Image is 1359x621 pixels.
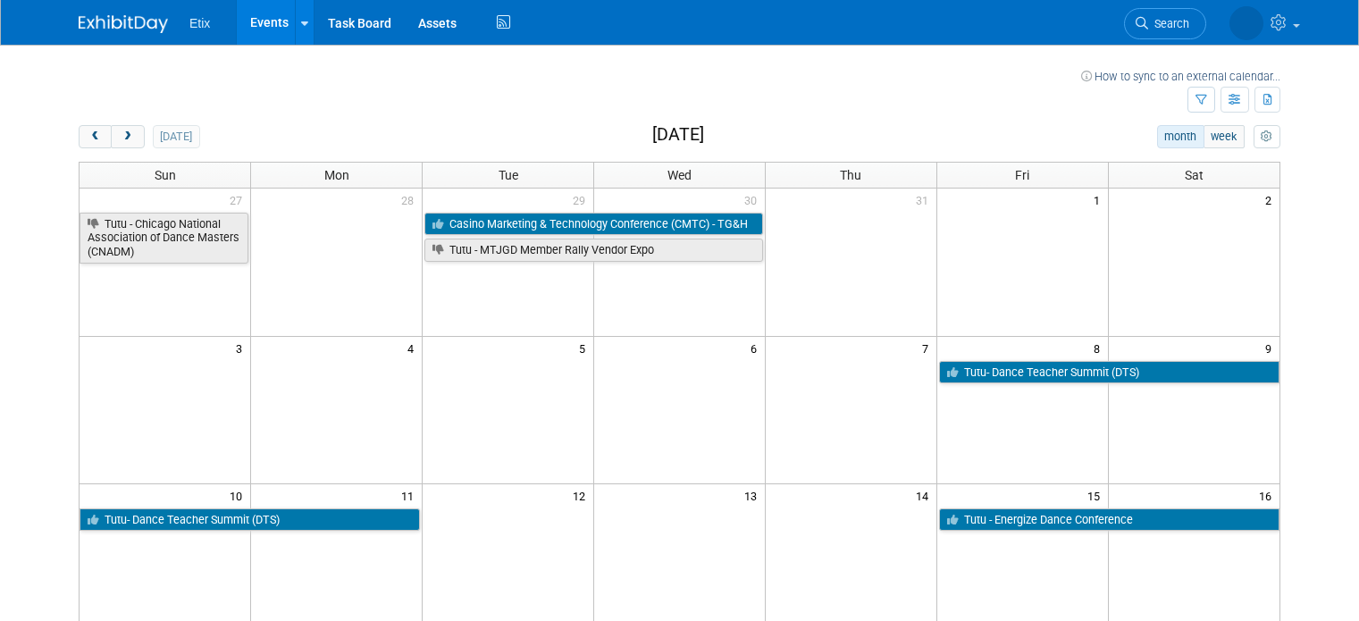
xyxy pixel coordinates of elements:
button: myCustomButton [1254,125,1280,148]
span: 3 [234,337,250,359]
span: 6 [749,337,765,359]
span: 11 [399,484,422,507]
span: 14 [914,484,936,507]
span: 29 [571,189,593,211]
span: 9 [1263,337,1279,359]
span: Etix [189,16,210,30]
span: Thu [840,168,861,182]
span: Tue [499,168,518,182]
a: Tutu - MTJGD Member Rally Vendor Expo [424,239,763,262]
span: 8 [1092,337,1108,359]
a: Tutu - Chicago National Association of Dance Masters (CNADM) [80,213,248,264]
button: [DATE] [153,125,200,148]
span: 2 [1263,189,1279,211]
span: Wed [667,168,692,182]
button: next [111,125,144,148]
span: Search [1148,17,1189,30]
span: Mon [324,168,349,182]
i: Personalize Calendar [1261,131,1272,143]
span: 30 [742,189,765,211]
span: 7 [920,337,936,359]
img: Amy Meyer [1229,6,1263,40]
a: Casino Marketing & Technology Conference (CMTC) - TG&H [424,213,763,236]
button: prev [79,125,112,148]
img: ExhibitDay [79,15,168,33]
span: 5 [577,337,593,359]
span: 27 [228,189,250,211]
span: 10 [228,484,250,507]
h2: [DATE] [652,125,704,145]
span: Sat [1185,168,1204,182]
a: Tutu - Energize Dance Conference [939,508,1279,532]
a: Tutu- Dance Teacher Summit (DTS) [80,508,420,532]
span: 31 [914,189,936,211]
span: 13 [742,484,765,507]
span: 15 [1086,484,1108,507]
span: 12 [571,484,593,507]
a: Tutu- Dance Teacher Summit (DTS) [939,361,1279,384]
span: 4 [406,337,422,359]
button: month [1157,125,1204,148]
span: Fri [1015,168,1029,182]
span: Sun [155,168,176,182]
span: 1 [1092,189,1108,211]
a: How to sync to an external calendar... [1081,70,1280,83]
button: week [1204,125,1245,148]
span: 16 [1257,484,1279,507]
a: Search [1124,8,1206,39]
span: 28 [399,189,422,211]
